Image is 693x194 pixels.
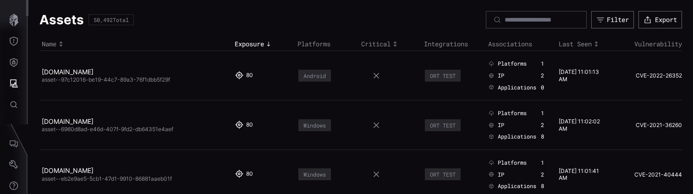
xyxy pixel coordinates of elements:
span: Platforms [498,60,527,67]
a: [DOMAIN_NAME] [42,68,93,76]
div: 80 [246,72,253,80]
span: asset--6960d8ad-e46d-407f-9fd2-db64351e4aef [42,126,173,133]
div: Android [303,72,326,79]
div: ORT TEST [430,72,456,79]
div: 80 [246,121,253,129]
div: 2 [541,122,547,129]
div: 8 [541,183,547,190]
div: ORT TEST [430,122,456,128]
div: 80 [246,170,253,178]
div: Windows [303,171,326,177]
time: [DATE] 11:01:41 AM [559,167,599,182]
span: Platforms [498,110,527,117]
a: CVE-2022-26352 [620,72,682,79]
span: Applications [498,84,536,91]
a: CVE-2021-36260 [620,122,682,129]
div: 1 [541,159,547,166]
span: IP [498,122,504,129]
a: [DOMAIN_NAME] [42,166,93,174]
div: 50,492 Total [93,17,129,22]
th: Platforms [295,38,359,51]
div: ORT TEST [430,171,456,177]
span: Applications [498,183,536,190]
div: 8 [541,133,547,140]
span: asset--eb2e9ae5-5cb1-47d1-9910-86881aaeb01f [42,175,172,182]
div: 1 [541,60,547,67]
div: Toggle sort direction [559,40,615,48]
div: 2 [541,171,547,178]
time: [DATE] 11:01:13 AM [559,68,599,83]
th: Vulnerability [617,38,682,51]
span: IP [498,72,504,79]
div: Filter [607,16,629,24]
div: 1 [541,110,547,117]
span: Applications [498,133,536,140]
a: CVE-2021-40444 [620,171,682,178]
span: asset--97c12016-be19-44c7-89a3-76f1dbb5f29f [42,76,170,83]
div: Windows [303,122,326,128]
span: Platforms [498,159,527,166]
div: 0 [541,84,547,91]
button: Export [638,11,682,28]
div: Toggle sort direction [361,40,419,48]
div: 2 [541,72,547,79]
span: IP [498,171,504,178]
th: Associations [486,38,556,51]
th: Integrations [422,38,486,51]
button: Filter [591,11,634,28]
div: Toggle sort direction [42,40,230,48]
div: Toggle sort direction [235,40,293,48]
a: [DOMAIN_NAME] [42,117,93,125]
h1: Assets [39,11,84,28]
time: [DATE] 11:02:02 AM [559,118,600,132]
